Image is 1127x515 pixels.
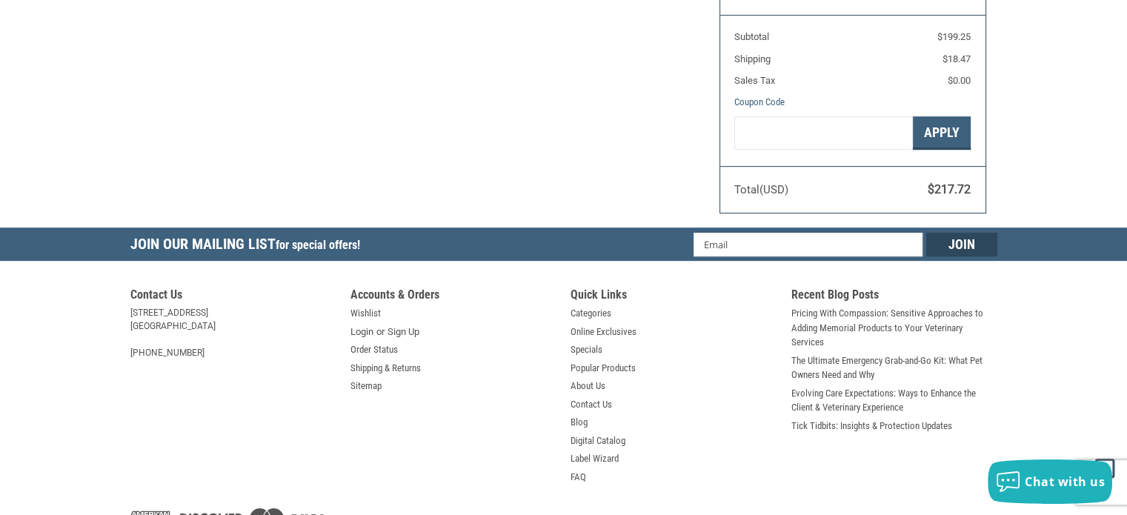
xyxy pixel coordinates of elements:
[571,325,636,339] a: Online Exclusives
[937,31,971,42] span: $199.25
[350,325,373,339] a: Login
[130,306,336,359] address: [STREET_ADDRESS] [GEOGRAPHIC_DATA] [PHONE_NUMBER]
[791,386,997,415] a: Evolving Care Expectations: Ways to Enhance the Client & Veterinary Experience
[350,306,381,321] a: Wishlist
[571,433,625,448] a: Digital Catalog
[734,53,771,64] span: Shipping
[948,75,971,86] span: $0.00
[350,379,382,393] a: Sitemap
[130,227,368,265] h5: Join Our Mailing List
[791,353,997,382] a: The Ultimate Emergency Grab-and-Go Kit: What Pet Owners Need and Why
[694,233,922,256] input: Email
[571,379,605,393] a: About Us
[734,183,788,196] span: Total (USD)
[571,306,611,321] a: Categories
[791,419,952,433] a: Tick Tidbits: Insights & Protection Updates
[928,182,971,196] span: $217.72
[368,325,393,339] span: or
[791,288,997,306] h5: Recent Blog Posts
[571,342,602,357] a: Specials
[734,116,913,150] input: Gift Certificate or Coupon Code
[791,306,997,350] a: Pricing With Compassion: Sensitive Approaches to Adding Memorial Products to Your Veterinary Serv...
[571,397,612,412] a: Contact Us
[1025,474,1105,490] span: Chat with us
[926,233,997,256] input: Join
[130,288,336,306] h5: Contact Us
[988,459,1112,504] button: Chat with us
[571,288,777,306] h5: Quick Links
[571,451,619,466] a: Label Wizard
[571,415,588,430] a: Blog
[943,53,971,64] span: $18.47
[571,470,586,485] a: FAQ
[350,342,398,357] a: Order Status
[734,75,775,86] span: Sales Tax
[388,325,419,339] a: Sign Up
[734,31,769,42] span: Subtotal
[350,288,556,306] h5: Accounts & Orders
[913,116,971,150] button: Apply
[734,96,785,107] a: Coupon Code
[350,361,421,376] a: Shipping & Returns
[571,361,636,376] a: Popular Products
[276,238,360,252] span: for special offers!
